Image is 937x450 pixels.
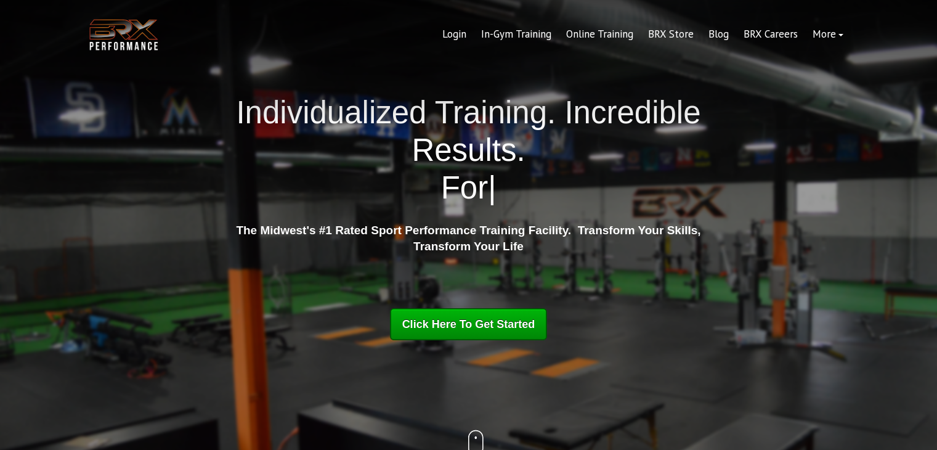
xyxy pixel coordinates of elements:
[435,20,851,49] div: Navigation Menu
[435,20,474,49] a: Login
[805,20,851,49] a: More
[441,170,489,205] span: For
[701,20,736,49] a: Blog
[488,170,496,205] span: |
[236,224,700,253] strong: The Midwest's #1 Rated Sport Performance Training Facility. Transform Your Skills, Transform Your...
[559,20,641,49] a: Online Training
[736,20,805,49] a: BRX Careers
[87,16,161,54] img: BRX Transparent Logo-2
[402,318,535,330] span: Click Here To Get Started
[232,94,706,207] h1: Individualized Training. Incredible Results.
[390,308,548,340] a: Click Here To Get Started
[474,20,559,49] a: In-Gym Training
[641,20,701,49] a: BRX Store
